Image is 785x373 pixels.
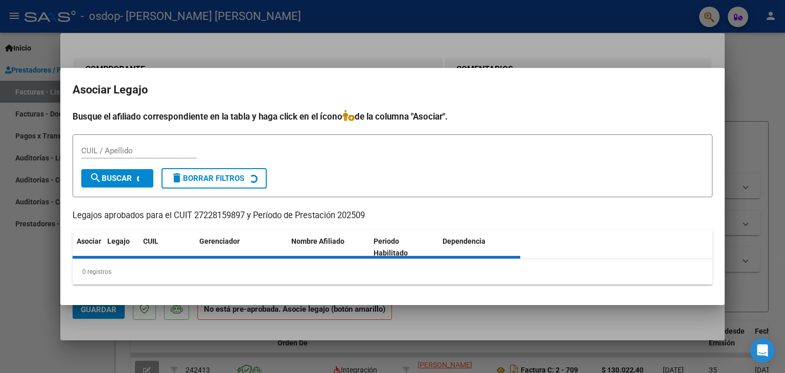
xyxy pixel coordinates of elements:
[370,230,438,264] datatable-header-cell: Periodo Habilitado
[81,169,153,188] button: Buscar
[139,230,195,264] datatable-header-cell: CUIL
[199,237,240,245] span: Gerenciador
[161,168,267,189] button: Borrar Filtros
[443,237,486,245] span: Dependencia
[73,259,712,285] div: 0 registros
[73,110,712,123] h4: Busque el afiliado correspondiente en la tabla y haga click en el ícono de la columna "Asociar".
[103,230,139,264] datatable-header-cell: Legajo
[143,237,158,245] span: CUIL
[73,230,103,264] datatable-header-cell: Asociar
[195,230,287,264] datatable-header-cell: Gerenciador
[107,237,130,245] span: Legajo
[171,174,244,183] span: Borrar Filtros
[374,237,408,257] span: Periodo Habilitado
[89,172,102,184] mat-icon: search
[287,230,370,264] datatable-header-cell: Nombre Afiliado
[438,230,521,264] datatable-header-cell: Dependencia
[750,338,775,363] div: Open Intercom Messenger
[291,237,344,245] span: Nombre Afiliado
[73,80,712,100] h2: Asociar Legajo
[89,174,132,183] span: Buscar
[73,209,712,222] p: Legajos aprobados para el CUIT 27228159897 y Período de Prestación 202509
[77,237,101,245] span: Asociar
[171,172,183,184] mat-icon: delete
